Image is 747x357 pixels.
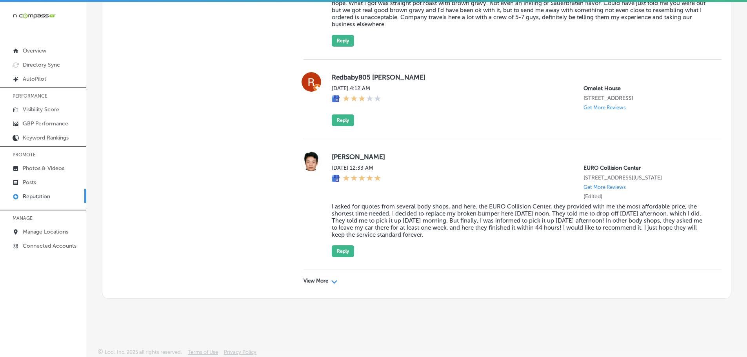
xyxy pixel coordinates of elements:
[23,76,46,82] p: AutoPilot
[332,203,709,238] blockquote: I asked for quotes from several body shops, and here, the EURO Collision Center, they provided wi...
[304,278,328,284] p: View More
[23,193,50,200] p: Reputation
[23,243,76,249] p: Connected Accounts
[332,35,354,47] button: Reply
[23,106,59,113] p: Visibility Score
[23,165,64,172] p: Photos & Videos
[583,95,709,101] p: 2227 North Rampart Boulevard
[583,165,709,171] p: EURO Collision Center
[343,174,381,183] div: 5 Stars
[332,165,381,171] label: [DATE] 12:33 AM
[13,12,56,20] img: 660ab0bf-5cc7-4cb8-ba1c-48b5ae0f18e60NCTV_CLogo_TV_Black_-500x88.png
[332,114,354,126] button: Reply
[23,228,68,235] p: Manage Locations
[583,193,602,200] label: (Edited)
[583,105,626,111] p: Get More Reviews
[343,95,381,103] div: 3 Stars
[23,179,36,186] p: Posts
[23,47,46,54] p: Overview
[583,85,709,92] p: Omelet House
[332,73,709,81] label: Redbaby805 [PERSON_NAME]
[332,85,381,92] label: [DATE] 4:12 AM
[583,174,709,181] p: 8536 South Colorado Boulevard
[583,184,626,190] p: Get More Reviews
[23,62,60,68] p: Directory Sync
[23,120,68,127] p: GBP Performance
[23,134,69,141] p: Keyword Rankings
[332,153,709,161] label: [PERSON_NAME]
[105,349,182,355] p: Locl, Inc. 2025 all rights reserved.
[332,245,354,257] button: Reply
